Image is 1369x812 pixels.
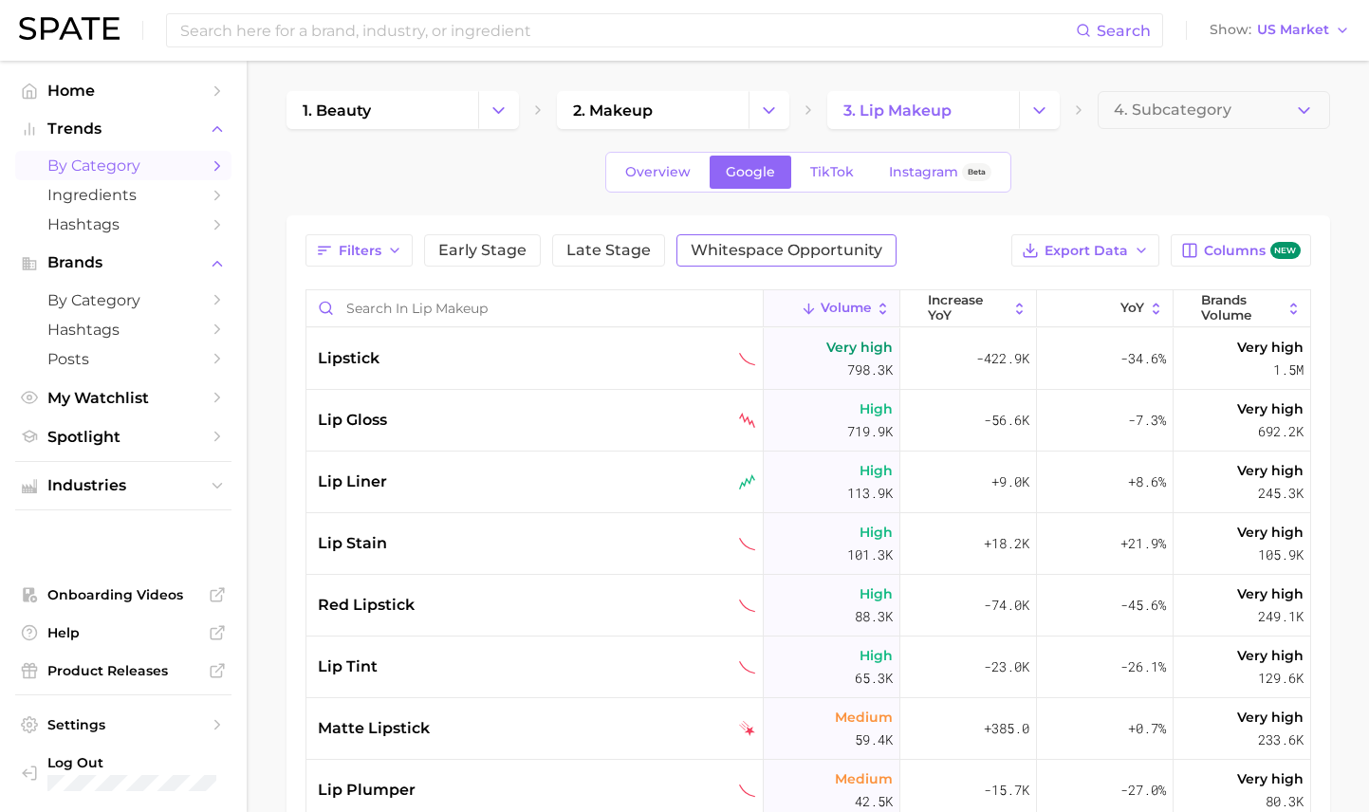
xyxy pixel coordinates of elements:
[1171,234,1310,267] button: Columnsnew
[739,659,755,675] img: sustained decliner
[1258,544,1304,566] span: 105.9k
[984,409,1029,432] span: -56.6k
[991,471,1029,493] span: +9.0k
[566,243,651,258] span: Late Stage
[47,428,199,446] span: Spotlight
[1237,397,1304,420] span: Very high
[739,413,755,429] img: seasonal decliner
[47,120,199,138] span: Trends
[15,315,231,344] a: Hashtags
[984,717,1029,740] span: +385.0
[15,748,231,797] a: Log out. Currently logged in with e-mail amanda_blaze@cotyinc.com.
[1098,91,1330,129] button: 4. Subcategory
[827,91,1019,129] a: 3. lip makeup
[1037,290,1174,327] button: YoY
[339,243,381,259] span: Filters
[318,655,378,678] span: lip tint
[1120,655,1166,678] span: -26.1%
[843,101,952,120] span: 3. lip makeup
[1128,471,1166,493] span: +8.6%
[968,164,986,180] span: Beta
[15,115,231,143] button: Trends
[835,767,893,790] span: Medium
[47,477,199,494] span: Industries
[47,321,199,339] span: Hashtags
[710,156,791,189] a: Google
[810,164,854,180] span: TikTok
[1237,521,1304,544] span: Very high
[1205,18,1355,43] button: ShowUS Market
[47,186,199,204] span: Ingredients
[691,243,882,258] span: Whitespace Opportunity
[47,716,199,733] span: Settings
[15,151,231,180] a: by Category
[15,471,231,500] button: Industries
[15,383,231,413] a: My Watchlist
[438,243,527,258] span: Early Stage
[1237,644,1304,667] span: Very high
[287,91,478,129] a: 1. beauty
[847,359,893,381] span: 798.3k
[1120,594,1166,617] span: -45.6%
[826,336,893,359] span: Very high
[306,575,1310,637] button: red lipsticksustained declinerHigh88.3k-74.0k-45.6%Very high249.1k
[47,350,199,368] span: Posts
[557,91,749,129] a: 2. makeup
[764,290,900,327] button: Volume
[1120,779,1166,802] span: -27.0%
[860,459,893,482] span: High
[306,452,1310,513] button: lip linerseasonal riserHigh113.9k+9.0k+8.6%Very high245.3k
[1045,243,1128,259] span: Export Data
[739,474,755,490] img: seasonal riser
[1237,582,1304,605] span: Very high
[1120,532,1166,555] span: +21.9%
[19,17,120,40] img: SPATE
[889,164,958,180] span: Instagram
[739,351,755,367] img: sustained decliner
[1270,242,1301,260] span: new
[1258,667,1304,690] span: 129.6k
[318,532,387,555] span: lip stain
[1120,347,1166,370] span: -34.6%
[47,291,199,309] span: by Category
[749,91,789,129] button: Change Category
[306,698,1310,760] button: matte lipstickfalling starMedium59.4k+385.0+0.7%Very high233.6k
[860,521,893,544] span: High
[860,644,893,667] span: High
[15,618,231,647] a: Help
[821,301,871,316] span: Volume
[1114,101,1231,119] span: 4. Subcategory
[47,586,199,603] span: Onboarding Videos
[318,347,379,370] span: lipstick
[855,667,893,690] span: 65.3k
[15,581,231,609] a: Onboarding Videos
[855,729,893,751] span: 59.4k
[1204,242,1300,260] span: Columns
[726,164,775,180] span: Google
[1237,459,1304,482] span: Very high
[47,157,199,175] span: by Category
[625,164,691,180] span: Overview
[178,14,1076,46] input: Search here for a brand, industry, or ingredient
[860,582,893,605] span: High
[976,347,1029,370] span: -422.9k
[739,721,755,737] img: falling star
[15,286,231,315] a: by Category
[1210,25,1251,35] span: Show
[1128,409,1166,432] span: -7.3%
[15,710,231,739] a: Settings
[47,624,199,641] span: Help
[303,101,371,120] span: 1. beauty
[860,397,893,420] span: High
[15,656,231,685] a: Product Releases
[15,76,231,105] a: Home
[835,706,893,729] span: Medium
[15,422,231,452] a: Spotlight
[928,293,1008,323] span: increase YoY
[47,754,239,771] span: Log Out
[1128,717,1166,740] span: +0.7%
[478,91,519,129] button: Change Category
[1120,301,1144,316] span: YoY
[739,783,755,799] img: sustained decliner
[15,344,231,374] a: Posts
